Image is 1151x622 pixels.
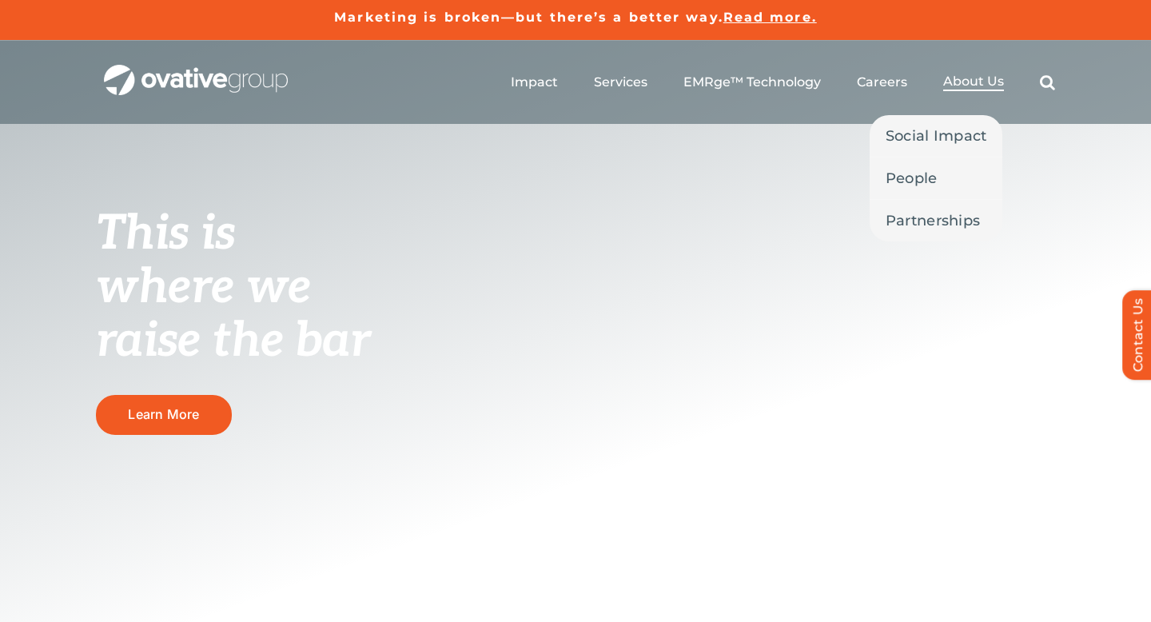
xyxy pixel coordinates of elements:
[886,209,980,232] span: Partnerships
[104,63,288,78] a: OG_Full_horizontal_WHT
[723,10,817,25] a: Read more.
[943,74,1004,90] span: About Us
[594,74,647,90] a: Services
[870,200,1003,241] a: Partnerships
[96,259,370,370] span: where we raise the bar
[96,205,235,263] span: This is
[511,57,1055,108] nav: Menu
[683,74,821,90] a: EMRge™ Technology
[511,74,558,90] a: Impact
[96,395,232,434] a: Learn More
[870,157,1003,199] a: People
[128,407,199,422] span: Learn More
[334,10,723,25] a: Marketing is broken—but there’s a better way.
[943,74,1004,91] a: About Us
[1040,74,1055,90] a: Search
[886,125,987,147] span: Social Impact
[870,115,1003,157] a: Social Impact
[857,74,907,90] a: Careers
[886,167,938,189] span: People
